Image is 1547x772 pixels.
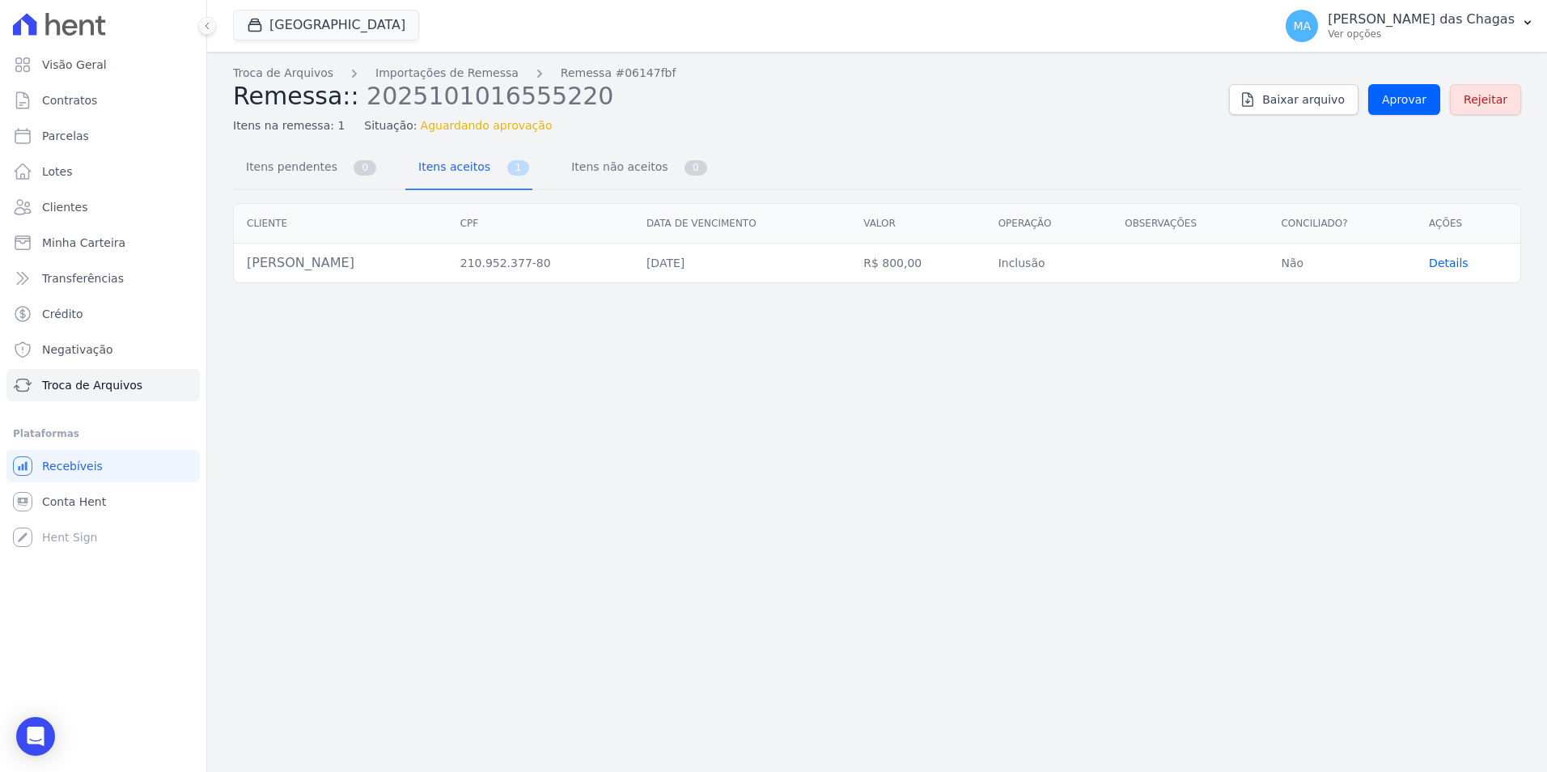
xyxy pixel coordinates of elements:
[1293,20,1311,32] span: MA
[233,10,419,40] button: [GEOGRAPHIC_DATA]
[6,191,200,223] a: Clientes
[42,128,89,144] span: Parcelas
[6,369,200,401] a: Troca de Arquivos
[1262,91,1345,108] span: Baixar arquivo
[634,204,850,244] th: Data de vencimento
[6,333,200,366] a: Negativação
[367,80,613,110] span: 2025101016555220
[42,235,125,251] span: Minha Carteira
[507,160,530,176] span: 1
[234,244,447,283] td: [PERSON_NAME]
[13,424,193,443] div: Plataformas
[233,147,379,190] a: Itens pendentes 0
[42,270,124,286] span: Transferências
[42,92,97,108] span: Contratos
[42,306,83,322] span: Crédito
[1464,91,1507,108] span: Rejeitar
[447,204,634,244] th: CPF
[233,117,345,134] span: Itens na remessa: 1
[42,377,142,393] span: Troca de Arquivos
[6,155,200,188] a: Lotes
[6,120,200,152] a: Parcelas
[233,82,359,110] span: Remessa::
[6,227,200,259] a: Minha Carteira
[421,117,553,134] span: Aguardando aprovação
[985,204,1113,244] th: Operação
[684,160,707,176] span: 0
[42,57,107,73] span: Visão Geral
[1429,257,1469,269] span: translation missing: pt-BR.manager.charges.file_imports.show.table_row.details
[233,147,710,190] nav: Tab selector
[1382,91,1426,108] span: Aprovar
[562,151,671,183] span: Itens não aceitos
[233,65,1216,82] nav: Breadcrumb
[42,458,103,474] span: Recebíveis
[1328,11,1515,28] p: [PERSON_NAME] das Chagas
[1328,28,1515,40] p: Ver opções
[850,244,985,283] td: R$ 800,00
[850,204,985,244] th: Valor
[1416,204,1520,244] th: Ações
[1429,257,1469,269] a: Details
[234,204,447,244] th: Cliente
[6,486,200,518] a: Conta Hent
[405,147,532,190] a: Itens aceitos 1
[1368,84,1440,115] a: Aprovar
[1273,3,1547,49] button: MA [PERSON_NAME] das Chagas Ver opções
[42,163,73,180] span: Lotes
[233,65,333,82] a: Troca de Arquivos
[16,717,55,756] div: Open Intercom Messenger
[558,147,710,190] a: Itens não aceitos 0
[42,494,106,510] span: Conta Hent
[561,65,676,82] a: Remessa #06147fbf
[634,244,850,283] td: [DATE]
[1229,84,1358,115] a: Baixar arquivo
[42,341,113,358] span: Negativação
[354,160,376,176] span: 0
[6,49,200,81] a: Visão Geral
[364,117,417,134] span: Situação:
[1268,204,1416,244] th: Conciliado?
[42,199,87,215] span: Clientes
[6,262,200,295] a: Transferências
[985,244,1113,283] td: Inclusão
[236,151,341,183] span: Itens pendentes
[1268,244,1416,283] td: Não
[1112,204,1268,244] th: Observações
[6,450,200,482] a: Recebíveis
[6,84,200,117] a: Contratos
[447,244,634,283] td: 210.952.377-80
[6,298,200,330] a: Crédito
[409,151,494,183] span: Itens aceitos
[1450,84,1521,115] a: Rejeitar
[375,65,519,82] a: Importações de Remessa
